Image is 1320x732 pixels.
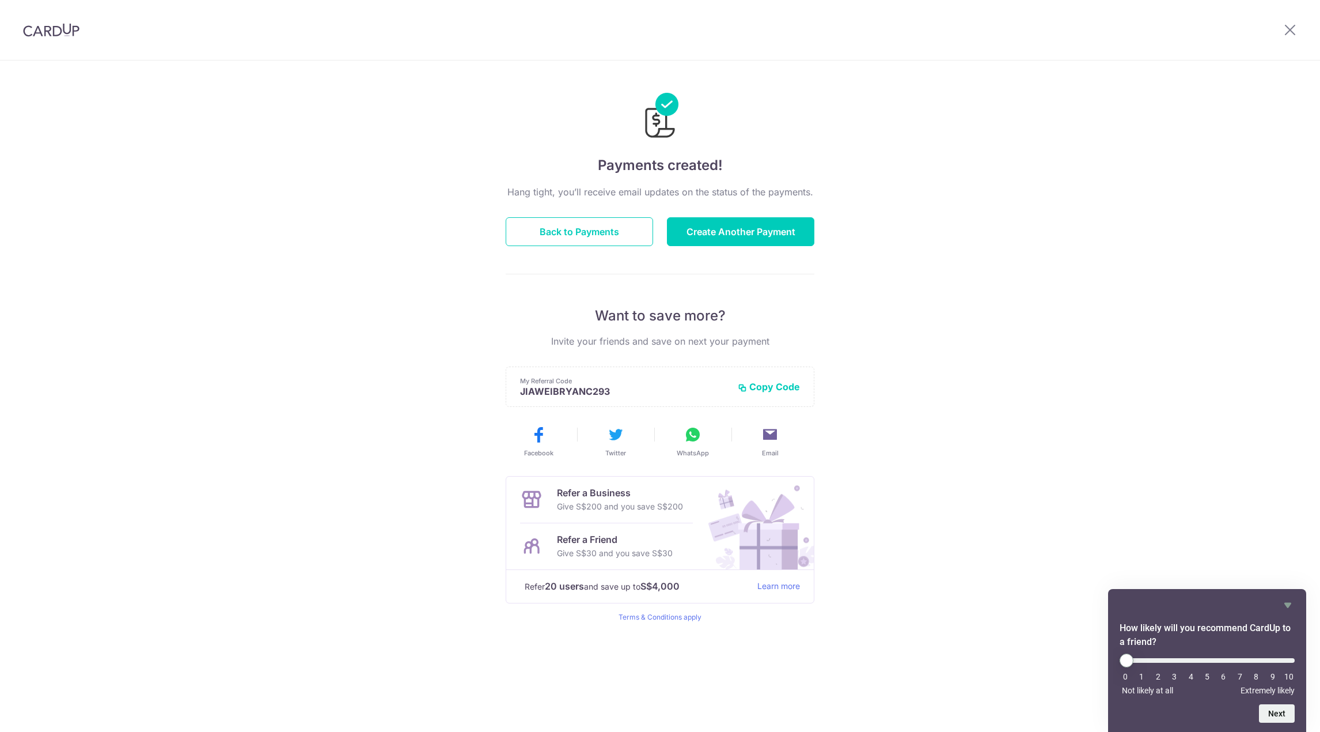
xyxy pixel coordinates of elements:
span: Twitter [605,448,626,458]
p: Refer a Business [557,486,683,500]
button: Back to Payments [506,217,653,246]
li: 0 [1120,672,1131,681]
span: Facebook [524,448,553,458]
li: 8 [1250,672,1262,681]
li: 4 [1185,672,1197,681]
img: Refer [697,477,814,569]
div: How likely will you recommend CardUp to a friend? Select an option from 0 to 10, with 0 being Not... [1120,654,1295,695]
a: Terms & Conditions apply [619,613,701,621]
a: Learn more [757,579,800,594]
li: 9 [1267,672,1279,681]
span: Extremely likely [1241,686,1295,695]
strong: 20 users [545,579,584,593]
strong: S$4,000 [640,579,680,593]
p: Refer and save up to [525,579,748,594]
button: Twitter [582,425,650,458]
div: How likely will you recommend CardUp to a friend? Select an option from 0 to 10, with 0 being Not... [1120,598,1295,723]
li: 3 [1169,672,1180,681]
span: WhatsApp [677,448,709,458]
button: Create Another Payment [667,217,814,246]
button: Email [736,425,804,458]
p: Hang tight, you’ll receive email updates on the status of the payments. [506,185,814,199]
span: Not likely at all [1122,686,1173,695]
p: Want to save more? [506,307,814,325]
button: Copy Code [738,381,800,393]
li: 10 [1283,672,1295,681]
li: 1 [1136,672,1147,681]
h4: Payments created! [506,155,814,176]
h2: How likely will you recommend CardUp to a friend? Select an option from 0 to 10, with 0 being Not... [1120,621,1295,649]
p: Give S$30 and you save S$30 [557,546,673,560]
p: JIAWEIBRYANC293 [520,386,729,397]
li: 7 [1234,672,1246,681]
button: Hide survey [1281,598,1295,612]
img: CardUp [23,23,79,37]
p: Refer a Friend [557,533,673,546]
img: Payments [642,93,678,141]
button: WhatsApp [659,425,727,458]
span: Email [762,448,779,458]
li: 6 [1217,672,1229,681]
p: Invite your friends and save on next your payment [506,334,814,348]
p: Give S$200 and you save S$200 [557,500,683,514]
button: Facebook [505,425,572,458]
p: My Referral Code [520,376,729,386]
button: Next question [1259,704,1295,723]
li: 5 [1201,672,1213,681]
li: 2 [1152,672,1164,681]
